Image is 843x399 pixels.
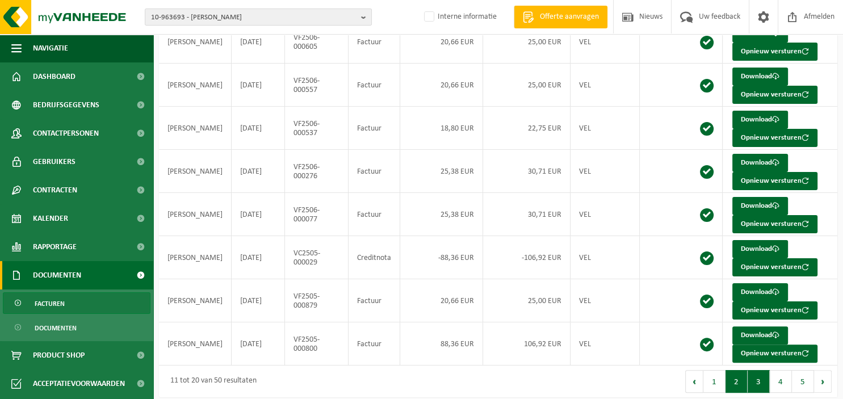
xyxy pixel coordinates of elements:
[483,279,571,322] td: 25,00 EUR
[33,176,77,204] span: Contracten
[285,20,349,64] td: VF2506-000605
[483,64,571,107] td: 25,00 EUR
[33,62,76,91] span: Dashboard
[732,240,788,258] a: Download
[33,233,77,261] span: Rapportage
[145,9,372,26] button: 10-963693 - [PERSON_NAME]
[33,369,125,398] span: Acceptatievoorwaarden
[400,322,483,366] td: 88,36 EUR
[571,150,640,193] td: VEL
[285,107,349,150] td: VF2506-000537
[232,236,285,279] td: [DATE]
[159,236,232,279] td: [PERSON_NAME]
[732,86,817,104] button: Opnieuw versturen
[732,197,788,215] a: Download
[35,317,77,339] span: Documenten
[159,193,232,236] td: [PERSON_NAME]
[33,34,68,62] span: Navigatie
[285,193,349,236] td: VF2506-000077
[732,301,817,320] button: Opnieuw versturen
[35,293,65,314] span: Facturen
[483,150,571,193] td: 30,71 EUR
[165,371,257,392] div: 11 tot 20 van 50 resultaten
[349,279,400,322] td: Factuur
[3,292,150,314] a: Facturen
[400,20,483,64] td: 20,66 EUR
[748,370,770,393] button: 3
[232,279,285,322] td: [DATE]
[732,258,817,276] button: Opnieuw versturen
[571,279,640,322] td: VEL
[33,261,81,289] span: Documenten
[349,193,400,236] td: Factuur
[732,154,788,172] a: Download
[3,317,150,338] a: Documenten
[232,107,285,150] td: [DATE]
[349,20,400,64] td: Factuur
[232,64,285,107] td: [DATE]
[571,322,640,366] td: VEL
[349,107,400,150] td: Factuur
[483,107,571,150] td: 22,75 EUR
[571,236,640,279] td: VEL
[732,111,788,129] a: Download
[483,193,571,236] td: 30,71 EUR
[571,107,640,150] td: VEL
[349,322,400,366] td: Factuur
[33,204,68,233] span: Kalender
[151,9,357,26] span: 10-963693 - [PERSON_NAME]
[537,11,602,23] span: Offerte aanvragen
[285,150,349,193] td: VF2506-000276
[732,283,788,301] a: Download
[33,341,85,369] span: Product Shop
[483,322,571,366] td: 106,92 EUR
[814,370,832,393] button: Next
[685,370,703,393] button: Previous
[33,119,99,148] span: Contactpersonen
[400,150,483,193] td: 25,38 EUR
[349,64,400,107] td: Factuur
[349,236,400,279] td: Creditnota
[732,215,817,233] button: Opnieuw versturen
[732,172,817,190] button: Opnieuw versturen
[732,129,817,147] button: Opnieuw versturen
[483,236,571,279] td: -106,92 EUR
[285,322,349,366] td: VF2505-000800
[703,370,725,393] button: 1
[483,20,571,64] td: 25,00 EUR
[792,370,814,393] button: 5
[400,193,483,236] td: 25,38 EUR
[285,279,349,322] td: VF2505-000879
[732,326,788,345] a: Download
[400,107,483,150] td: 18,80 EUR
[33,148,76,176] span: Gebruikers
[400,64,483,107] td: 20,66 EUR
[285,236,349,279] td: VC2505-000029
[159,279,232,322] td: [PERSON_NAME]
[732,68,788,86] a: Download
[571,64,640,107] td: VEL
[725,370,748,393] button: 2
[33,91,99,119] span: Bedrijfsgegevens
[732,345,817,363] button: Opnieuw versturen
[232,150,285,193] td: [DATE]
[349,150,400,193] td: Factuur
[400,236,483,279] td: -88,36 EUR
[159,322,232,366] td: [PERSON_NAME]
[159,64,232,107] td: [PERSON_NAME]
[285,64,349,107] td: VF2506-000557
[232,193,285,236] td: [DATE]
[571,193,640,236] td: VEL
[571,20,640,64] td: VEL
[232,322,285,366] td: [DATE]
[770,370,792,393] button: 4
[400,279,483,322] td: 20,66 EUR
[159,20,232,64] td: [PERSON_NAME]
[422,9,497,26] label: Interne informatie
[232,20,285,64] td: [DATE]
[159,150,232,193] td: [PERSON_NAME]
[732,43,817,61] button: Opnieuw versturen
[159,107,232,150] td: [PERSON_NAME]
[514,6,607,28] a: Offerte aanvragen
